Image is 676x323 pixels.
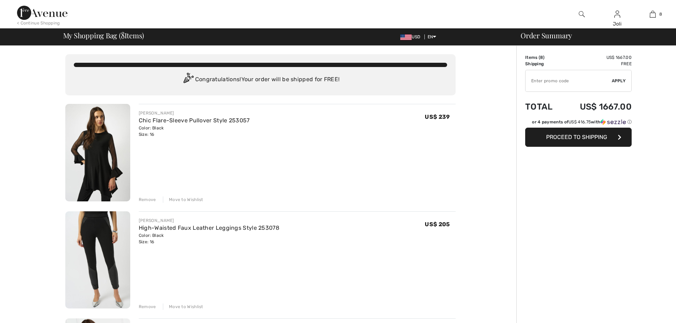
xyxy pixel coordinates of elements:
[17,6,67,20] img: 1ère Avenue
[525,54,562,61] td: Items ( )
[139,117,250,124] a: Chic Flare-Sleeve Pullover Style 253057
[650,10,656,18] img: My Bag
[546,134,607,140] span: Proceed to Shipping
[525,128,632,147] button: Proceed to Shipping
[635,10,670,18] a: 8
[181,73,195,87] img: Congratulation2.svg
[139,196,156,203] div: Remove
[139,232,279,245] div: Color: Black Size: 16
[525,119,632,128] div: or 4 payments ofUS$ 416.75withSezzle Click to learn more about Sezzle
[562,54,632,61] td: US$ 1667.00
[163,196,203,203] div: Move to Wishlist
[139,110,250,116] div: [PERSON_NAME]
[579,10,585,18] img: search the website
[525,95,562,119] td: Total
[600,20,634,28] div: Joli
[562,95,632,119] td: US$ 1667.00
[400,34,423,39] span: USD
[139,303,156,310] div: Remove
[425,113,450,120] span: US$ 239
[139,125,250,138] div: Color: Black Size: 16
[139,217,279,224] div: [PERSON_NAME]
[65,104,130,201] img: Chic Flare-Sleeve Pullover Style 253057
[612,78,626,84] span: Apply
[600,119,626,125] img: Sezzle
[532,119,632,125] div: or 4 payments of with
[400,34,412,40] img: US Dollar
[659,11,662,17] span: 8
[74,73,447,87] div: Congratulations! Your order will be shipped for FREE!
[63,32,144,39] span: My Shopping Bag ( Items)
[425,221,450,228] span: US$ 205
[568,119,591,124] span: US$ 416.75
[17,20,60,26] div: < Continue Shopping
[139,224,279,231] a: High-Waisted Faux Leather Leggings Style 253078
[562,61,632,67] td: Free
[614,11,620,17] a: Sign In
[526,70,612,91] input: Promo code
[525,61,562,67] td: Shipping
[614,10,620,18] img: My Info
[121,30,125,39] span: 8
[163,303,203,310] div: Move to Wishlist
[512,32,672,39] div: Order Summary
[65,211,130,309] img: High-Waisted Faux Leather Leggings Style 253078
[428,34,436,39] span: EN
[540,55,543,60] span: 8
